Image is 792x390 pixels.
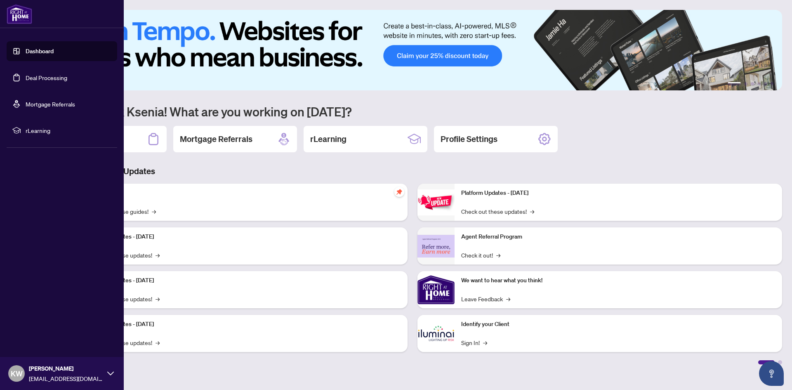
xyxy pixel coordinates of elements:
[461,232,775,241] p: Agent Referral Program
[751,82,754,85] button: 3
[156,338,160,347] span: →
[744,82,747,85] button: 2
[87,276,401,285] p: Platform Updates - [DATE]
[417,235,455,258] img: Agent Referral Program
[26,47,54,55] a: Dashboard
[310,133,346,145] h2: rLearning
[771,82,774,85] button: 6
[417,315,455,352] img: Identify your Client
[496,251,500,260] span: →
[26,74,67,81] a: Deal Processing
[441,133,497,145] h2: Profile Settings
[43,10,782,90] img: Slide 0
[156,294,160,303] span: →
[152,207,156,216] span: →
[43,104,782,119] h1: Welcome back Ksenia! What are you working on [DATE]?
[506,294,510,303] span: →
[461,207,534,216] a: Check out these updates!→
[29,374,103,383] span: [EMAIL_ADDRESS][DOMAIN_NAME]
[417,271,455,308] img: We want to hear what you think!
[7,4,32,24] img: logo
[87,189,401,198] p: Self-Help
[180,133,252,145] h2: Mortgage Referrals
[26,100,75,108] a: Mortgage Referrals
[394,187,404,197] span: pushpin
[461,251,500,260] a: Check it out!→
[87,320,401,329] p: Platform Updates - [DATE]
[461,338,487,347] a: Sign In!→
[530,207,534,216] span: →
[156,251,160,260] span: →
[461,320,775,329] p: Identify your Client
[483,338,487,347] span: →
[43,165,782,177] h3: Brokerage & Industry Updates
[11,368,23,379] span: KW
[764,82,767,85] button: 5
[29,364,103,373] span: [PERSON_NAME]
[759,361,784,386] button: Open asap
[757,82,761,85] button: 4
[417,189,455,215] img: Platform Updates - June 23, 2025
[26,126,111,135] span: rLearning
[461,276,775,285] p: We want to hear what you think!
[87,232,401,241] p: Platform Updates - [DATE]
[728,82,741,85] button: 1
[461,189,775,198] p: Platform Updates - [DATE]
[461,294,510,303] a: Leave Feedback→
